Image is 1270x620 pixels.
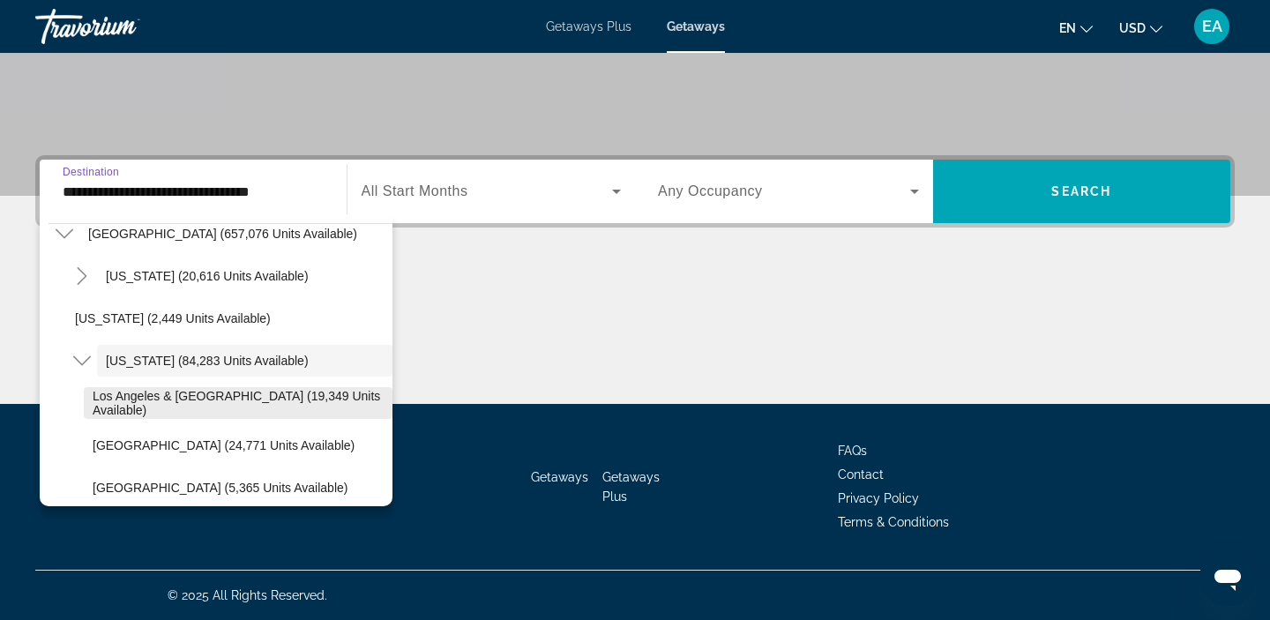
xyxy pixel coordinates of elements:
[93,481,347,495] span: [GEOGRAPHIC_DATA] (5,365 units available)
[1051,184,1111,198] span: Search
[531,470,588,484] a: Getaways
[658,183,763,198] span: Any Occupancy
[75,311,271,325] span: [US_STATE] (2,449 units available)
[66,261,97,292] button: Toggle Arizona (20,616 units available)
[362,183,468,198] span: All Start Months
[1189,8,1235,45] button: User Menu
[40,160,1230,223] div: Search widget
[1059,15,1093,41] button: Change language
[602,470,660,504] a: Getaways Plus
[84,430,392,461] button: [GEOGRAPHIC_DATA] (24,771 units available)
[97,345,392,377] button: [US_STATE] (84,283 units available)
[93,438,355,452] span: [GEOGRAPHIC_DATA] (24,771 units available)
[106,269,309,283] span: [US_STATE] (20,616 units available)
[84,387,392,419] button: Los Angeles & [GEOGRAPHIC_DATA] (19,349 units available)
[838,444,867,458] a: FAQs
[1119,21,1146,35] span: USD
[84,472,392,504] button: [GEOGRAPHIC_DATA] (5,365 units available)
[97,260,392,292] button: [US_STATE] (20,616 units available)
[546,19,631,34] a: Getaways Plus
[1119,15,1162,41] button: Change currency
[1059,21,1076,35] span: en
[1202,18,1222,35] span: EA
[933,160,1231,223] button: Search
[667,19,725,34] a: Getaways
[49,219,79,250] button: Toggle United States (657,076 units available)
[838,491,919,505] a: Privacy Policy
[66,346,97,377] button: Toggle California (84,283 units available)
[79,218,392,250] button: [GEOGRAPHIC_DATA] (657,076 units available)
[88,227,357,241] span: [GEOGRAPHIC_DATA] (657,076 units available)
[1199,549,1256,606] iframe: Button to launch messaging window
[168,588,327,602] span: © 2025 All Rights Reserved.
[66,303,392,334] button: [US_STATE] (2,449 units available)
[35,4,212,49] a: Travorium
[838,467,884,482] a: Contact
[63,166,119,177] span: Destination
[93,389,384,417] span: Los Angeles & [GEOGRAPHIC_DATA] (19,349 units available)
[838,515,949,529] a: Terms & Conditions
[106,354,309,368] span: [US_STATE] (84,283 units available)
